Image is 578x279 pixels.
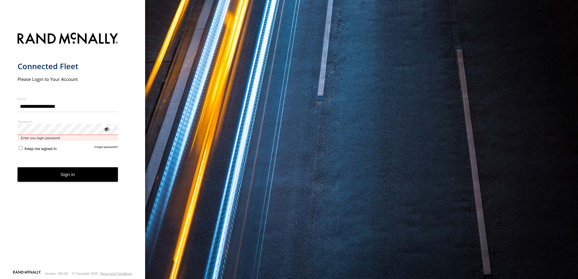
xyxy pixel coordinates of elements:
[95,145,118,151] a: Forgot password?
[18,97,118,101] label: Email
[103,126,109,132] div: ViewPassword
[45,272,68,275] div: Version: 306.00
[18,61,118,71] h1: Connected Fleet
[18,119,118,124] label: Password
[72,272,132,275] div: © Copyright 2025 -
[18,31,118,47] img: Rand McNally
[24,146,57,151] span: Keep me signed in
[18,76,118,82] h2: Please Login to Your Account
[19,146,23,150] input: Keep me signed in
[18,167,118,182] button: Sign in
[13,271,41,277] a: Visit our Website
[18,135,118,141] span: Enter you login password
[100,272,132,275] a: Terms and Conditions
[18,29,128,270] form: main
